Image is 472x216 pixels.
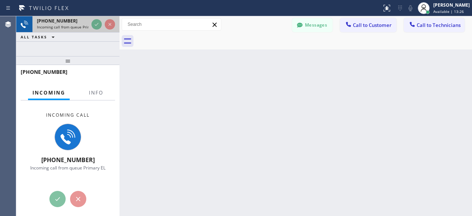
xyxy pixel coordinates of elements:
button: Accept [91,19,102,30]
span: Incoming call from queue Primary EL [37,24,101,30]
span: Available | 13:26 [433,9,464,14]
span: Call to Technicians [417,22,461,28]
span: Incoming [32,89,65,96]
button: Reject [70,191,86,207]
span: Incoming call from queue Primary EL [30,165,105,171]
span: [PHONE_NUMBER] [41,156,95,164]
span: Incoming call [46,112,90,118]
button: Call to Technicians [404,18,465,32]
span: Call to Customer [353,22,392,28]
button: Info [84,86,108,100]
button: Accept [49,191,66,207]
button: Call to Customer [340,18,396,32]
button: Reject [105,19,115,30]
div: [PERSON_NAME] [433,2,470,8]
button: Messages [292,18,333,32]
input: Search [122,18,221,30]
span: ALL TASKS [21,34,47,40]
span: [PHONE_NUMBER] [37,18,77,24]
span: Info [89,89,103,96]
span: [PHONE_NUMBER] [21,68,67,75]
button: Incoming [28,86,70,100]
button: ALL TASKS [16,32,62,41]
button: Mute [405,3,416,13]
